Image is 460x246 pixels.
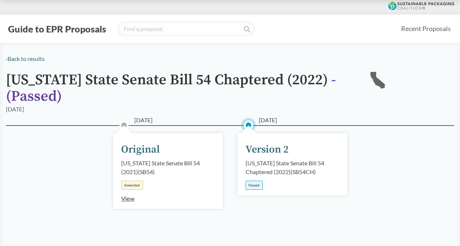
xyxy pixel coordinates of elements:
[246,159,339,176] div: [US_STATE] State Senate Bill 54 Chaptered (2022) ( SB54CH )
[121,195,135,202] a: View
[398,20,454,37] a: Recent Proposals
[6,71,336,105] span: - ( Passed )
[259,116,277,124] span: [DATE]
[6,23,108,35] button: Guide to EPR Proposals
[6,105,24,114] div: [DATE]
[134,116,153,124] span: [DATE]
[6,55,45,62] a: ‹Back to results
[121,159,215,176] div: [US_STATE] State Senate Bill 54 (2021) ( SB54 )
[246,142,289,157] div: Version 2
[117,22,255,36] input: Find a proposal
[121,142,160,157] div: Original
[6,72,357,105] h1: [US_STATE] State Senate Bill 54 Chaptered (2022)
[121,181,143,190] div: Amended
[246,181,263,190] div: Passed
